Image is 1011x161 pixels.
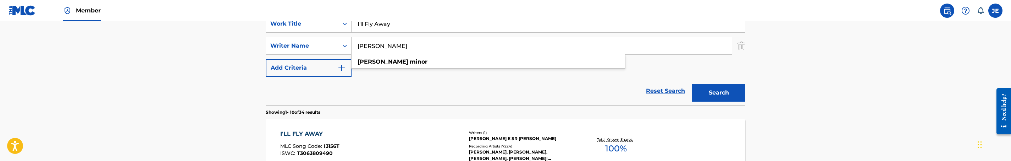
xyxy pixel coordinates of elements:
img: help [961,6,970,15]
div: Writer Name [270,42,334,50]
iframe: Resource Center [991,83,1011,140]
img: 9d2ae6d4665cec9f34b9.svg [337,64,346,72]
span: ISWC : [280,150,297,156]
iframe: Chat Widget [976,127,1011,161]
img: Top Rightsholder [63,6,72,15]
p: Total Known Shares: [597,137,635,142]
button: Add Criteria [266,59,352,77]
a: Reset Search [642,83,689,99]
span: Member [76,6,101,15]
p: Showing 1 - 10 of 34 results [266,109,320,116]
div: [PERSON_NAME] E SR [PERSON_NAME] [469,135,576,142]
img: MLC Logo [9,5,36,16]
strong: [PERSON_NAME] [358,58,408,65]
a: Public Search [940,4,954,18]
img: Delete Criterion [737,37,745,55]
div: I'LL FLY AWAY [280,130,339,138]
span: T3063809490 [297,150,333,156]
div: User Menu [988,4,1002,18]
span: I3156T [324,143,339,149]
span: MLC Song Code : [280,143,324,149]
form: Search Form [266,15,745,105]
strong: minor [410,58,427,65]
div: Recording Artists ( 7224 ) [469,144,576,149]
div: Notifications [977,7,984,14]
img: search [943,6,951,15]
div: Help [958,4,973,18]
div: Writers ( 1 ) [469,130,576,135]
button: Search [692,84,745,102]
span: 100 % [605,142,627,155]
div: Drag [978,134,982,155]
div: Work Title [270,20,334,28]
